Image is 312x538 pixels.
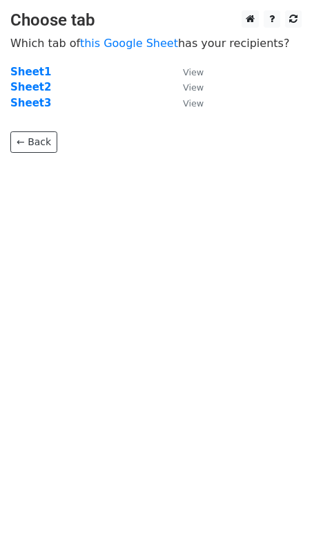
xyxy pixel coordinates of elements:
[10,10,302,30] h3: Choose tab
[169,81,204,93] a: View
[183,82,204,93] small: View
[10,97,51,109] a: Sheet3
[80,37,178,50] a: this Google Sheet
[183,98,204,109] small: View
[169,97,204,109] a: View
[183,67,204,77] small: View
[10,36,302,50] p: Which tab of has your recipients?
[10,81,51,93] a: Sheet2
[10,131,57,153] a: ← Back
[169,66,204,78] a: View
[10,66,51,78] a: Sheet1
